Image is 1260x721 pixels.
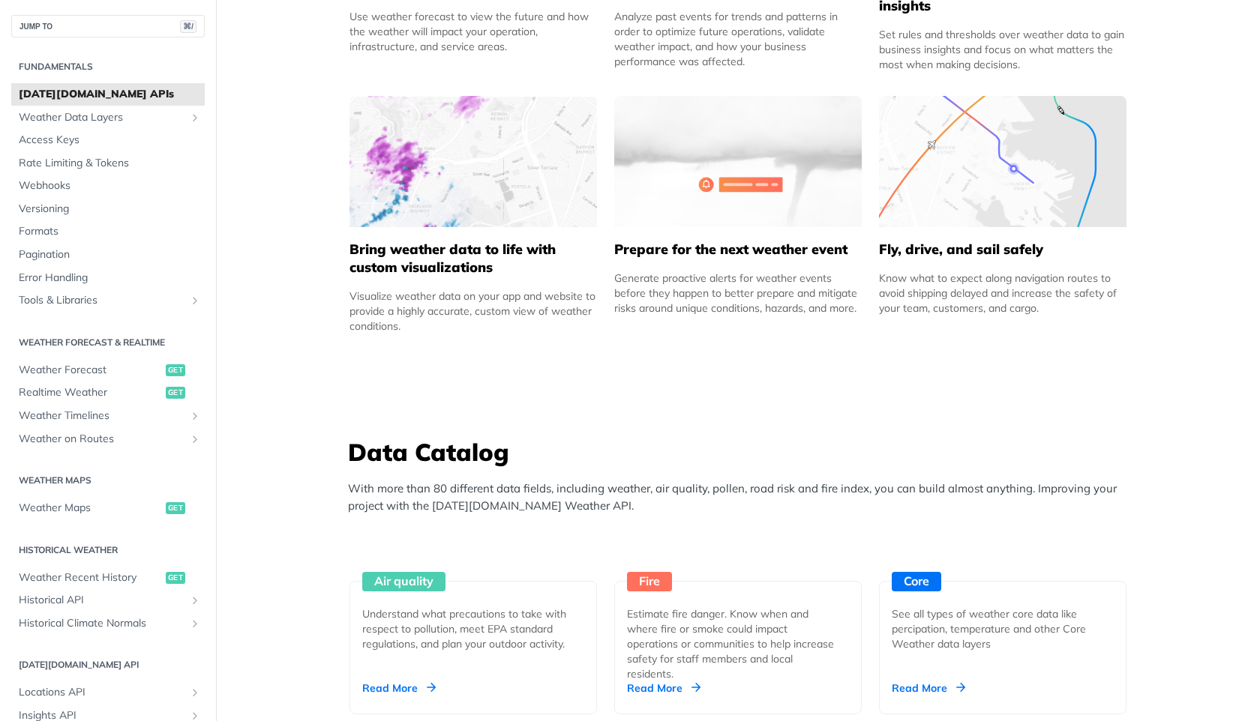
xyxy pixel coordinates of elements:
[11,405,205,427] a: Weather TimelinesShow subpages for Weather Timelines
[349,96,597,227] img: 4463876-group-4982x.svg
[19,87,201,102] span: [DATE][DOMAIN_NAME] APIs
[19,247,201,262] span: Pagination
[11,83,205,106] a: [DATE][DOMAIN_NAME] APIs
[627,572,672,591] div: Fire
[892,572,941,591] div: Core
[614,9,862,69] div: Analyze past events for trends and patterns in order to optimize future operations, validate weat...
[19,385,162,400] span: Realtime Weather
[11,474,205,487] h2: Weather Maps
[614,96,862,227] img: 2c0a313-group-496-12x.svg
[11,220,205,243] a: Formats
[189,687,201,699] button: Show subpages for Locations API
[11,359,205,381] a: Weather Forecastget
[166,364,185,376] span: get
[348,480,1135,514] p: With more than 80 different data fields, including weather, air quality, pollen, road risk and fi...
[892,606,1102,651] div: See all types of weather core data like percipation, temperature and other Core Weather data layers
[19,616,185,631] span: Historical Climate Normals
[11,60,205,73] h2: Fundamentals
[11,497,205,519] a: Weather Mapsget
[11,289,205,312] a: Tools & LibrariesShow subpages for Tools & Libraries
[873,525,1132,714] a: Core See all types of weather core data like percipation, temperature and other Core Weather data...
[343,525,603,714] a: Air quality Understand what precautions to take with respect to pollution, meet EPA standard regu...
[879,241,1126,259] h5: Fly, drive, and sail safely
[362,572,445,591] div: Air quality
[349,241,597,277] h5: Bring weather data to life with custom visualizations
[362,681,436,696] div: Read More
[614,241,862,259] h5: Prepare for the next weather event
[892,681,965,696] div: Read More
[11,198,205,220] a: Versioning
[19,570,162,585] span: Weather Recent History
[19,408,185,423] span: Weather Timelines
[19,133,201,148] span: Access Keys
[11,681,205,704] a: Locations APIShow subpages for Locations API
[19,432,185,447] span: Weather on Routes
[11,106,205,129] a: Weather Data LayersShow subpages for Weather Data Layers
[180,20,196,33] span: ⌘/
[19,156,201,171] span: Rate Limiting & Tokens
[879,27,1126,72] div: Set rules and thresholds over weather data to gain business insights and focus on what matters th...
[189,112,201,124] button: Show subpages for Weather Data Layers
[627,681,700,696] div: Read More
[19,224,201,239] span: Formats
[11,15,205,37] button: JUMP TO⌘/
[349,289,597,334] div: Visualize weather data on your app and website to provide a highly accurate, custom view of weath...
[11,428,205,450] a: Weather on RoutesShow subpages for Weather on Routes
[166,502,185,514] span: get
[11,267,205,289] a: Error Handling
[11,589,205,612] a: Historical APIShow subpages for Historical API
[19,593,185,608] span: Historical API
[608,525,868,714] a: Fire Estimate fire danger. Know when and where fire or smoke could impact operations or communiti...
[614,271,862,316] div: Generate proactive alerts for weather events before they happen to better prepare and mitigate ri...
[879,96,1126,227] img: 994b3d6-mask-group-32x.svg
[189,410,201,422] button: Show subpages for Weather Timelines
[11,244,205,266] a: Pagination
[19,110,185,125] span: Weather Data Layers
[11,381,205,404] a: Realtime Weatherget
[189,594,201,606] button: Show subpages for Historical API
[11,658,205,672] h2: [DATE][DOMAIN_NAME] API
[11,129,205,151] a: Access Keys
[11,175,205,197] a: Webhooks
[189,433,201,445] button: Show subpages for Weather on Routes
[19,685,185,700] span: Locations API
[11,567,205,589] a: Weather Recent Historyget
[349,9,597,54] div: Use weather forecast to view the future and how the weather will impact your operation, infrastru...
[189,295,201,307] button: Show subpages for Tools & Libraries
[11,152,205,175] a: Rate Limiting & Tokens
[19,501,162,516] span: Weather Maps
[11,543,205,557] h2: Historical Weather
[19,293,185,308] span: Tools & Libraries
[189,618,201,630] button: Show subpages for Historical Climate Normals
[362,606,572,651] div: Understand what precautions to take with respect to pollution, meet EPA standard regulations, and...
[627,606,837,681] div: Estimate fire danger. Know when and where fire or smoke could impact operations or communities to...
[19,271,201,286] span: Error Handling
[166,572,185,584] span: get
[11,336,205,349] h2: Weather Forecast & realtime
[348,435,1135,468] h3: Data Catalog
[879,271,1126,316] div: Know what to expect along navigation routes to avoid shipping delayed and increase the safety of ...
[166,387,185,399] span: get
[19,202,201,217] span: Versioning
[19,363,162,378] span: Weather Forecast
[19,178,201,193] span: Webhooks
[11,612,205,635] a: Historical Climate NormalsShow subpages for Historical Climate Normals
